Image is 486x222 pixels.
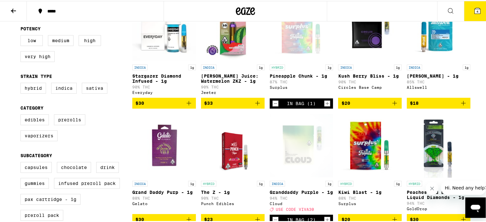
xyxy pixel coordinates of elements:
[132,73,196,83] p: Stargazer Diamond Infused - 1g
[410,216,419,221] span: $30
[270,64,285,69] p: HYBRID
[201,189,265,194] p: The Z - 1g
[476,9,478,12] span: 4
[20,193,81,204] label: PAX Cartridge - 1g
[407,64,422,69] p: INDICA
[132,180,148,186] p: INDICA
[208,113,258,177] img: Punch Edibles - The Z - 1g
[20,104,43,110] legend: Category
[132,64,148,69] p: INDICA
[407,180,422,186] p: HYBRID
[463,64,470,69] p: 1g
[338,64,353,69] p: INDICA
[270,84,333,88] div: Surplus
[82,82,107,93] label: Sativa
[54,177,120,188] label: Infused Preroll Pack
[270,201,333,205] div: Cloud
[20,209,63,220] label: Preroll Pack
[135,100,144,105] span: $30
[408,113,469,177] img: GoldDrop - Peaches And Dream Liquid Diamonds - 1g
[465,196,486,217] iframe: Button to launch messaging window
[201,64,216,69] p: INDICA
[338,189,402,194] p: Kiwi Blast - 1g
[132,201,196,205] div: Gelato
[407,73,470,78] p: [PERSON_NAME] - 1g
[20,25,41,30] legend: Potency
[325,64,333,69] p: 1g
[407,97,470,108] button: Add to bag
[270,113,333,214] a: Open page for Granddaddy Purple - 1g from Cloud
[324,216,330,222] button: Increment
[287,100,316,105] div: In Bag (1)
[426,181,438,194] iframe: Close message
[270,195,333,199] p: 94% THC
[257,180,265,186] p: 1g
[338,180,353,186] p: HYBRID
[270,189,333,194] p: Granddaddy Purple - 1g
[204,216,213,221] span: $23
[20,82,46,93] label: Hybrid
[20,50,55,61] label: Very High
[201,180,216,186] p: HYBRID
[338,73,402,78] p: Kush Berry Bliss - 1g
[338,97,402,108] button: Add to bag
[276,206,314,211] span: USE CODE VIVA30
[441,180,486,194] iframe: Message from company
[325,180,333,186] p: 1g
[272,99,279,106] button: Decrement
[407,189,470,199] p: Peaches And Dream Liquid Diamonds - 1g
[270,180,285,186] p: INDICA
[201,73,265,83] p: [PERSON_NAME] Juice: Watermelon ZKZ - 1g
[20,113,49,124] label: Edibles
[20,161,52,172] label: Capsules
[407,113,470,213] a: Open page for Peaches And Dream Liquid Diamonds - 1g from GoldDrop
[96,161,119,172] label: Drink
[132,84,196,88] p: 90% THC
[51,82,77,93] label: Indica
[20,73,52,78] legend: Strain Type
[132,189,196,194] p: Grand Daddy Purp - 1g
[54,113,85,124] label: Prerolls
[287,216,316,221] div: In Bag (2)
[338,113,402,213] a: Open page for Kiwi Blast - 1g from Surplus
[132,89,196,94] div: Everyday
[341,100,350,105] span: $20
[407,79,470,83] p: 85% THC
[188,180,196,186] p: 1g
[132,113,196,213] a: Open page for Grand Daddy Purp - 1g from Gelato
[20,152,52,157] legend: Subcategory
[338,113,402,177] img: Surplus - Kiwi Blast - 1g
[201,113,265,213] a: Open page for The Z - 1g from Punch Edibles
[341,216,350,221] span: $20
[338,201,402,205] div: Surplus
[132,195,196,199] p: 88% THC
[338,84,402,88] div: Circles Base Camp
[48,34,73,45] label: Medium
[79,34,101,45] label: High
[201,195,265,199] p: 90% THC
[135,216,144,221] span: $30
[201,201,265,205] div: Punch Edibles
[394,64,402,69] p: 1g
[20,34,43,45] label: Low
[132,113,196,177] img: Gelato - Grand Daddy Purp - 1g
[132,97,196,108] button: Add to bag
[324,99,330,106] button: Increment
[204,100,213,105] span: $33
[394,180,402,186] p: 1g
[20,129,58,140] label: Vaporizers
[257,64,265,69] p: 1g
[4,4,46,10] span: Hi. Need any help?
[201,84,265,88] p: 90% THC
[270,73,333,78] p: Pineapple Chunk - 1g
[407,206,470,210] div: GoldDrop
[338,79,402,83] p: 90% THC
[270,79,333,83] p: 87% THC
[272,216,279,222] button: Decrement
[338,195,402,199] p: 88% THC
[407,84,470,88] div: Allswell
[410,100,419,105] span: $18
[201,89,265,94] div: Jeeter
[201,97,265,108] button: Add to bag
[57,161,91,172] label: Chocolate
